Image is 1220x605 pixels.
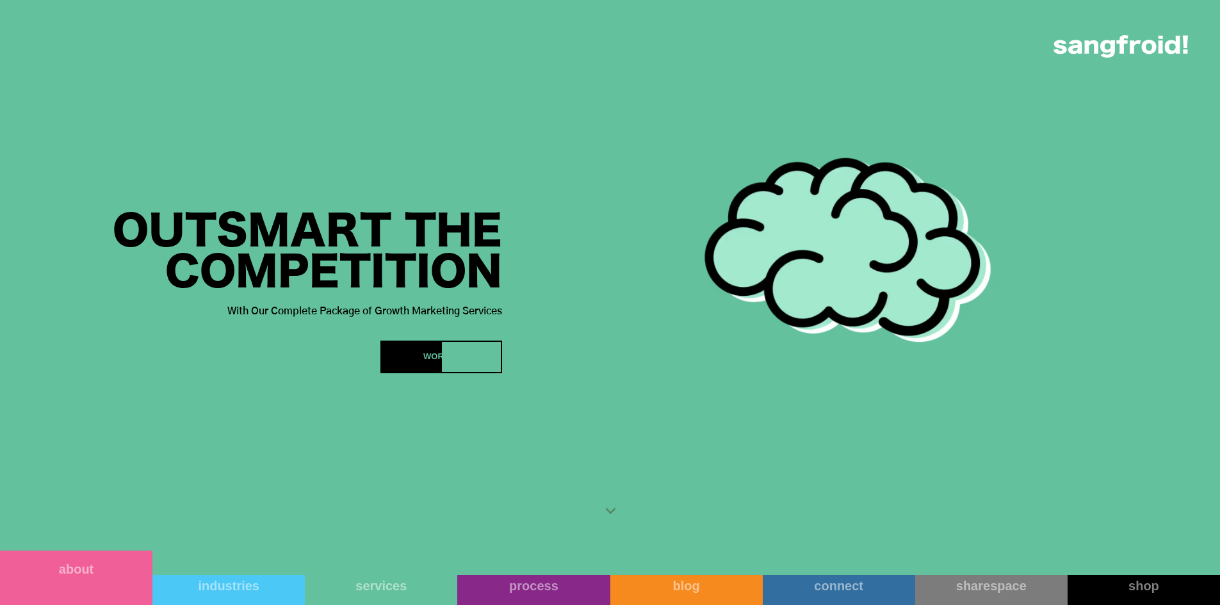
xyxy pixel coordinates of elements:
a: services [305,575,457,605]
div: blog [610,578,763,593]
a: connect [763,575,915,605]
a: blog [610,575,763,605]
img: logo [1053,35,1188,58]
a: sharespace [915,575,1068,605]
div: WORK IT [423,350,460,363]
div: shop [1068,578,1220,593]
a: WORK IT [380,341,502,373]
a: privacy policy [498,242,535,249]
div: process [457,578,610,593]
div: sharespace [915,578,1068,593]
div: industries [152,578,305,593]
a: shop [1068,575,1220,605]
div: connect [763,578,915,593]
a: process [457,575,610,605]
a: industries [152,575,305,605]
div: services [305,578,457,593]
